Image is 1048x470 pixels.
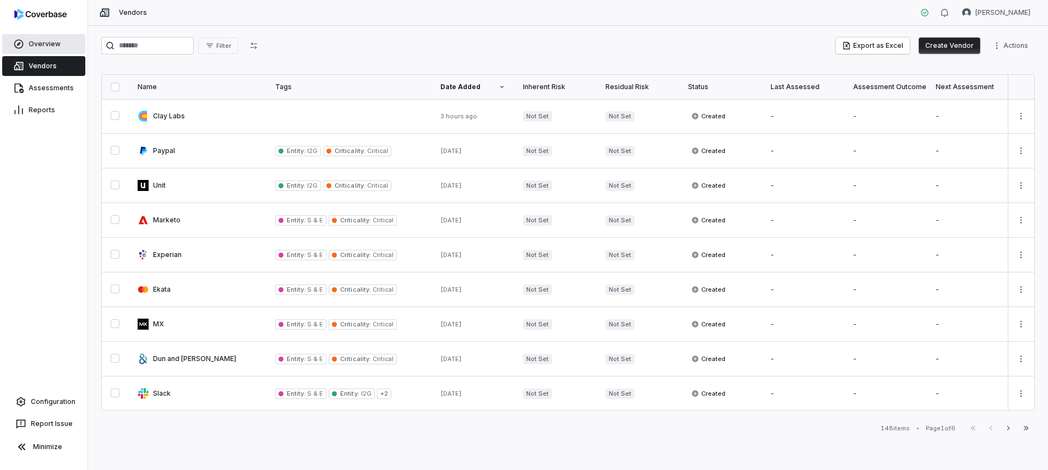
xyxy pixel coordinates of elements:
span: Created [691,389,725,398]
span: S & E [305,286,323,293]
button: More actions [989,37,1035,54]
span: Not Set [523,354,552,364]
td: - [927,342,1009,376]
td: - [844,203,927,238]
button: More actions [1012,212,1030,228]
button: Filter [198,37,238,54]
span: Critical [371,251,394,259]
div: Next Assessment [936,83,1001,91]
span: Entity : [287,216,305,224]
td: - [927,272,1009,307]
td: - [844,168,927,203]
span: Criticality : [340,320,370,328]
div: Residual Risk [605,83,670,91]
span: Not Set [605,215,635,226]
span: [DATE] [440,320,462,328]
td: - [762,168,844,203]
div: Assessment Outcome [853,83,918,91]
div: Date Added [440,83,505,91]
span: Criticality : [340,286,370,293]
span: [DATE] [440,182,462,189]
span: Criticality : [335,182,365,189]
span: I2G [305,182,318,189]
span: Criticality : [340,251,370,259]
td: - [762,272,844,307]
span: Entity : [287,286,305,293]
span: Created [691,250,725,259]
td: - [844,134,927,168]
td: - [844,376,927,411]
a: Assessments [2,78,85,98]
td: - [927,376,1009,411]
span: Not Set [605,389,635,399]
span: Critical [371,216,394,224]
span: Entity : [287,251,305,259]
td: - [762,238,844,272]
td: - [844,307,927,342]
button: Create Vendor [919,37,980,54]
div: • [916,424,919,432]
td: - [927,307,1009,342]
span: [DATE] [440,147,462,155]
span: Not Set [605,319,635,330]
span: [DATE] [440,355,462,363]
button: Minimize [4,436,83,458]
span: Created [691,181,725,190]
span: S & E [305,390,323,397]
span: Not Set [605,250,635,260]
span: Critical [371,286,394,293]
span: Not Set [523,319,552,330]
span: Not Set [523,389,552,399]
span: Entity : [340,390,359,397]
span: Entity : [287,320,305,328]
span: [DATE] [440,216,462,224]
span: Entity : [287,390,305,397]
span: Not Set [523,215,552,226]
span: Critical [371,355,394,363]
span: Not Set [523,146,552,156]
a: Overview [2,34,85,54]
div: Name [138,83,258,91]
span: + 2 [377,389,391,399]
div: Inherent Risk [523,83,588,91]
span: Not Set [523,181,552,191]
span: Not Set [605,111,635,122]
span: Created [691,320,725,329]
span: Not Set [523,250,552,260]
td: - [762,203,844,238]
td: - [927,203,1009,238]
span: Criticality : [340,216,370,224]
td: - [762,99,844,134]
span: [DATE] [440,286,462,293]
span: [PERSON_NAME] [975,8,1030,17]
span: S & E [305,216,323,224]
button: More actions [1012,351,1030,367]
button: Hammed Bakare avatar[PERSON_NAME] [956,4,1037,21]
img: Hammed Bakare avatar [962,8,971,17]
span: S & E [305,251,323,259]
span: Critical [371,320,394,328]
td: - [762,342,844,376]
span: Entity : [287,147,305,155]
span: Created [691,146,725,155]
td: - [927,238,1009,272]
span: Created [691,112,725,121]
img: logo-D7KZi-bG.svg [14,9,67,20]
button: More actions [1012,281,1030,298]
td: - [927,99,1009,134]
span: Not Set [605,146,635,156]
button: Report Issue [4,414,83,434]
a: Vendors [2,56,85,76]
span: Criticality : [335,147,365,155]
td: - [844,238,927,272]
a: Reports [2,100,85,120]
span: Critical [365,182,388,189]
span: [DATE] [440,251,462,259]
span: Critical [365,147,388,155]
button: More actions [1012,385,1030,402]
span: 3 hours ago [440,112,477,120]
td: - [844,272,927,307]
span: Created [691,216,725,225]
span: Created [691,285,725,294]
td: - [844,99,927,134]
